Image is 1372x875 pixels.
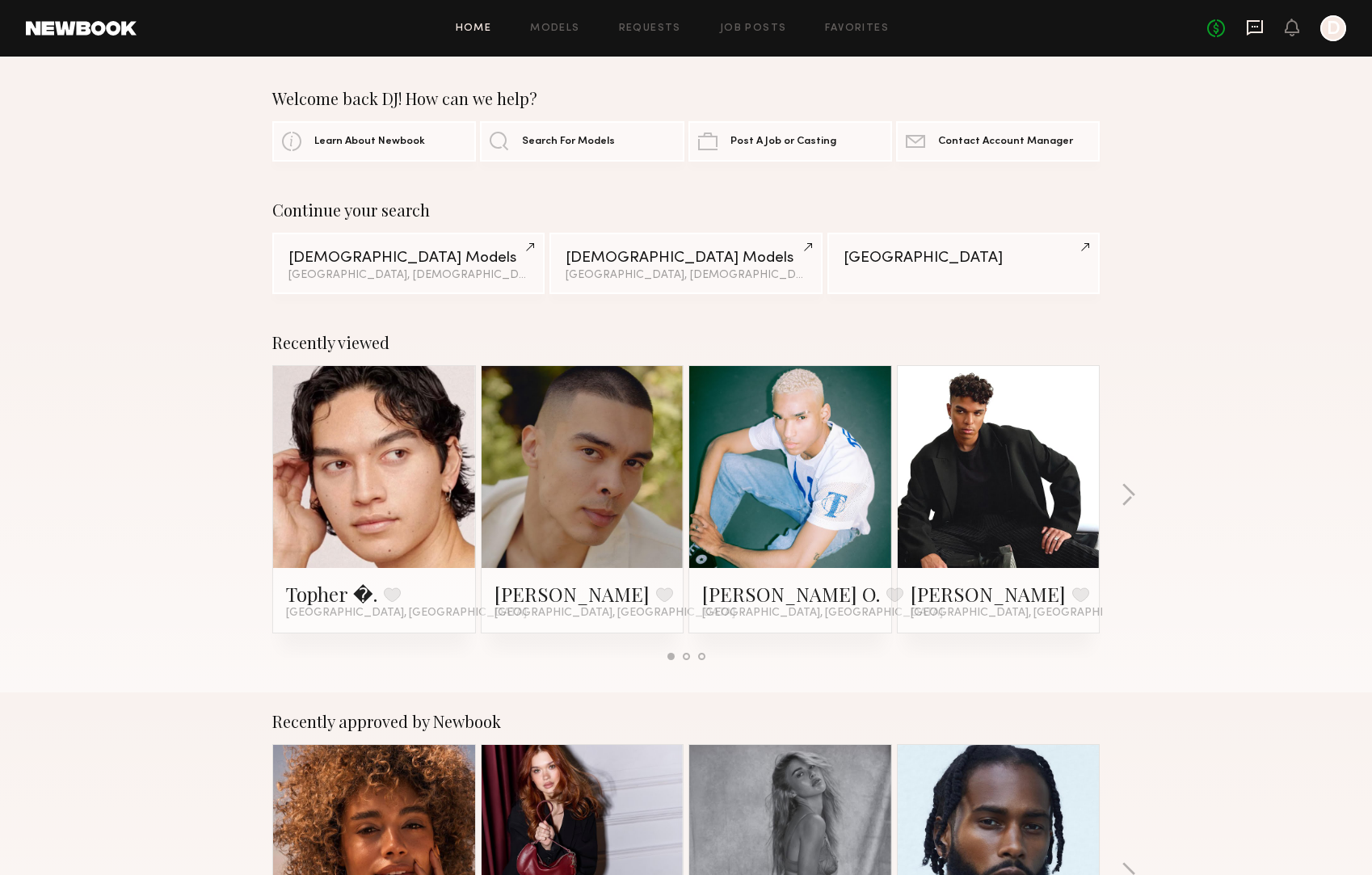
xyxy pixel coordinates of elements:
[272,121,476,162] a: Learn About Newbook
[272,233,545,294] a: [DEMOGRAPHIC_DATA] Models[GEOGRAPHIC_DATA], [DEMOGRAPHIC_DATA] / [DEMOGRAPHIC_DATA]
[730,137,836,147] span: Post A Job or Casting
[495,581,650,607] a: [PERSON_NAME]
[480,121,684,162] a: Search For Models
[827,233,1100,294] a: [GEOGRAPHIC_DATA]
[286,607,527,620] span: [GEOGRAPHIC_DATA], [GEOGRAPHIC_DATA]
[720,23,787,34] a: Job Posts
[566,270,806,281] div: [GEOGRAPHIC_DATA], [DEMOGRAPHIC_DATA] / [DEMOGRAPHIC_DATA]
[272,712,1100,731] div: Recently approved by Newbook
[844,250,1084,266] div: [GEOGRAPHIC_DATA]
[530,23,579,34] a: Models
[272,200,1100,220] div: Continue your search
[272,333,1100,352] div: Recently viewed
[619,23,681,34] a: Requests
[566,250,806,266] div: [DEMOGRAPHIC_DATA] Models
[938,137,1073,147] span: Contact Account Manager
[286,581,377,607] a: Topher �.
[495,607,735,620] span: [GEOGRAPHIC_DATA], [GEOGRAPHIC_DATA]
[272,89,1100,108] div: Welcome back DJ! How can we help?
[825,23,889,34] a: Favorites
[911,607,1151,620] span: [GEOGRAPHIC_DATA], [GEOGRAPHIC_DATA]
[1320,15,1346,41] a: D
[456,23,492,34] a: Home
[549,233,822,294] a: [DEMOGRAPHIC_DATA] Models[GEOGRAPHIC_DATA], [DEMOGRAPHIC_DATA] / [DEMOGRAPHIC_DATA]
[702,581,880,607] a: [PERSON_NAME] O.
[522,137,615,147] span: Search For Models
[288,270,528,281] div: [GEOGRAPHIC_DATA], [DEMOGRAPHIC_DATA] / [DEMOGRAPHIC_DATA]
[688,121,892,162] a: Post A Job or Casting
[911,581,1066,607] a: [PERSON_NAME]
[314,137,425,147] span: Learn About Newbook
[288,250,528,266] div: [DEMOGRAPHIC_DATA] Models
[702,607,943,620] span: [GEOGRAPHIC_DATA], [GEOGRAPHIC_DATA]
[896,121,1100,162] a: Contact Account Manager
